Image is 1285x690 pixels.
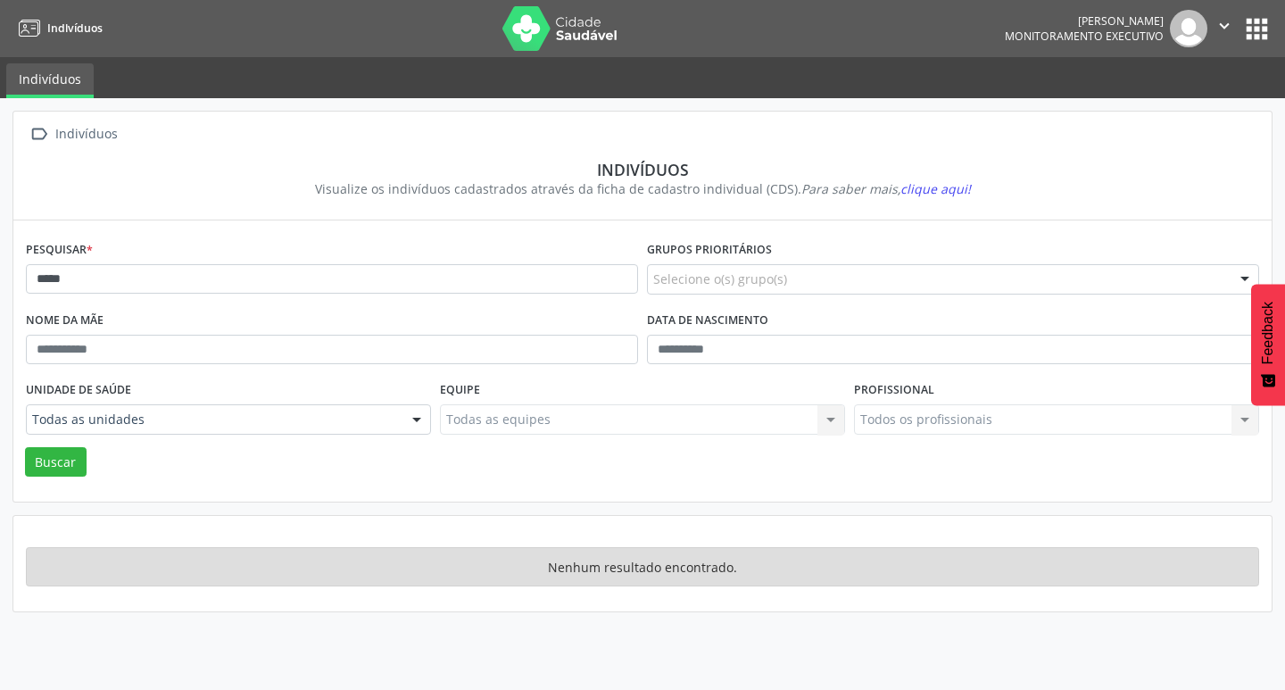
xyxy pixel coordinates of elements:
[1251,284,1285,405] button: Feedback - Mostrar pesquisa
[32,411,394,428] span: Todas as unidades
[52,121,120,147] div: Indivíduos
[47,21,103,36] span: Indivíduos
[38,160,1247,179] div: Indivíduos
[1215,16,1234,36] i: 
[801,180,971,197] i: Para saber mais,
[647,237,772,264] label: Grupos prioritários
[653,270,787,288] span: Selecione o(s) grupo(s)
[26,377,131,404] label: Unidade de saúde
[26,547,1259,586] div: Nenhum resultado encontrado.
[1241,13,1273,45] button: apps
[25,447,87,478] button: Buscar
[26,237,93,264] label: Pesquisar
[900,180,971,197] span: clique aqui!
[26,307,104,335] label: Nome da mãe
[38,179,1247,198] div: Visualize os indivíduos cadastrados através da ficha de cadastro individual (CDS).
[440,377,480,404] label: Equipe
[6,63,94,98] a: Indivíduos
[647,307,768,335] label: Data de nascimento
[1005,13,1164,29] div: [PERSON_NAME]
[26,121,52,147] i: 
[1207,10,1241,47] button: 
[1170,10,1207,47] img: img
[854,377,934,404] label: Profissional
[12,13,103,43] a: Indivíduos
[1005,29,1164,44] span: Monitoramento Executivo
[26,121,120,147] a:  Indivíduos
[1260,302,1276,364] span: Feedback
